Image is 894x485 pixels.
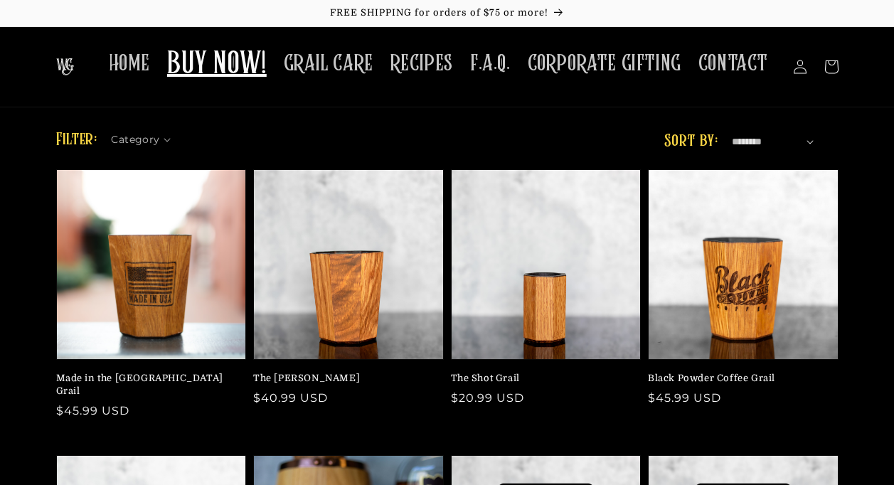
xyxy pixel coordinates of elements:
[284,50,373,78] span: GRAIL CARE
[664,133,718,150] label: Sort by:
[111,132,159,147] span: Category
[275,41,382,86] a: GRAIL CARE
[253,372,435,385] a: The [PERSON_NAME]
[451,372,633,385] a: The Shot Grail
[167,46,267,85] span: BUY NOW!
[519,41,690,86] a: CORPORATE GIFTING
[159,37,275,93] a: BUY NOW!
[528,50,681,78] span: CORPORATE GIFTING
[690,41,777,86] a: CONTACT
[111,129,179,144] summary: Category
[56,127,97,153] h2: Filter:
[470,50,511,78] span: F.A.Q.
[648,372,830,385] a: Black Powder Coffee Grail
[56,372,238,398] a: Made in the [GEOGRAPHIC_DATA] Grail
[100,41,159,86] a: HOME
[390,50,453,78] span: RECIPES
[56,58,74,75] img: The Whiskey Grail
[462,41,519,86] a: F.A.Q.
[109,50,150,78] span: HOME
[14,7,880,19] p: FREE SHIPPING for orders of $75 or more!
[382,41,462,86] a: RECIPES
[698,50,768,78] span: CONTACT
